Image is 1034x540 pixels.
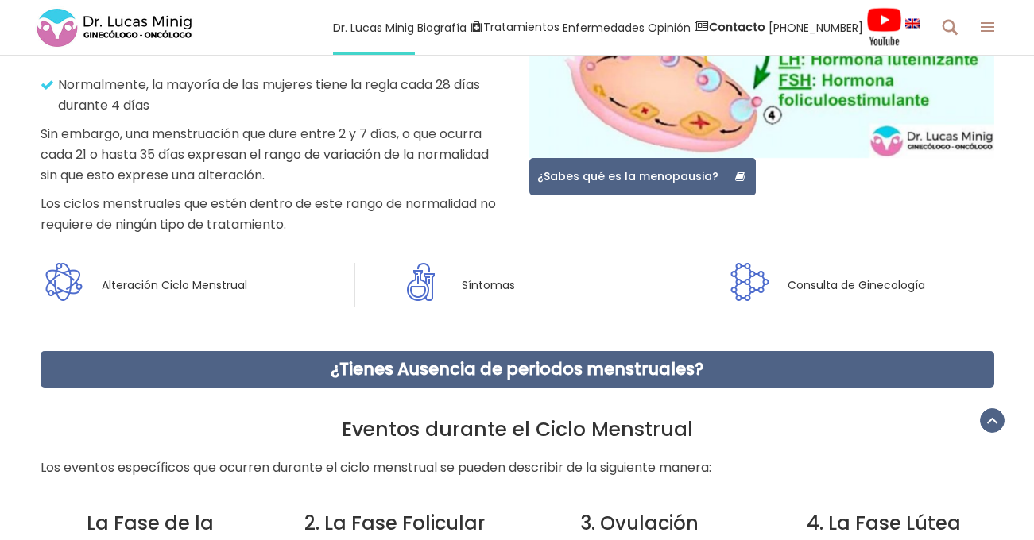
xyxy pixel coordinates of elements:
p: Los ciclos menstruales que estén dentro de este rango de normalidad no requiere de ningún tipo de... [41,194,505,235]
h3: 2. La Fase Folicular [285,508,505,538]
span: Alteración Ciclo Menstrual [88,263,247,307]
span: Dr. Lucas Minig [333,18,414,37]
a: ¿Sabes qué es la menopausia? [529,158,756,195]
span: ¿Sabes qué es la menopausia? [529,171,722,182]
span: Enfermedades [563,18,645,37]
strong: Contacto [709,19,765,35]
a: Custom icon Síntomas [397,263,515,307]
span: Opinión [648,18,691,37]
span: Biografía [417,18,467,37]
img: Custom icon [397,263,444,301]
img: language english [905,18,920,28]
a: Custom icon Consulta de Ginecología [726,263,925,307]
img: Custom icon [41,263,87,301]
img: Custom icon [726,263,773,301]
span: Tratamientos [483,18,560,37]
h2: Eventos durante el Ciclo Menstrual [41,418,994,442]
p: Los eventos específicos que ocurren durante el ciclo menstrual se pueden describir de la siguient... [41,457,994,478]
p: Sin embargo, una menstruación que dure entre 2 y 7 días, o que ocurra cada 21 o hasta 35 días exp... [41,124,505,186]
img: Videos Youtube Ginecología [866,7,902,47]
h3: 3. Ovulación [529,508,750,538]
h3: 4. La Fase Lútea [773,508,994,538]
span: Consulta de Ginecología [774,263,925,307]
a: ¿Tienes Ausencia de periodos menstruales? [331,357,704,380]
p: Normalmente, la mayoría de las mujeres tiene la regla cada 28 días durante 4 días [45,75,505,116]
span: Síntomas [448,263,515,307]
span: [PHONE_NUMBER] [769,18,863,37]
